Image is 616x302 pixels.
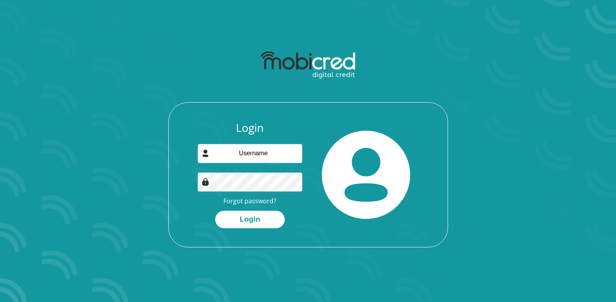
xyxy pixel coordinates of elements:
[215,211,285,228] button: Login
[202,178,209,186] img: Image
[198,121,302,135] h3: Login
[198,144,302,163] input: Username
[202,149,209,157] img: user-icon image
[261,52,355,79] img: mobicred logo
[223,197,276,205] a: Forgot password?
